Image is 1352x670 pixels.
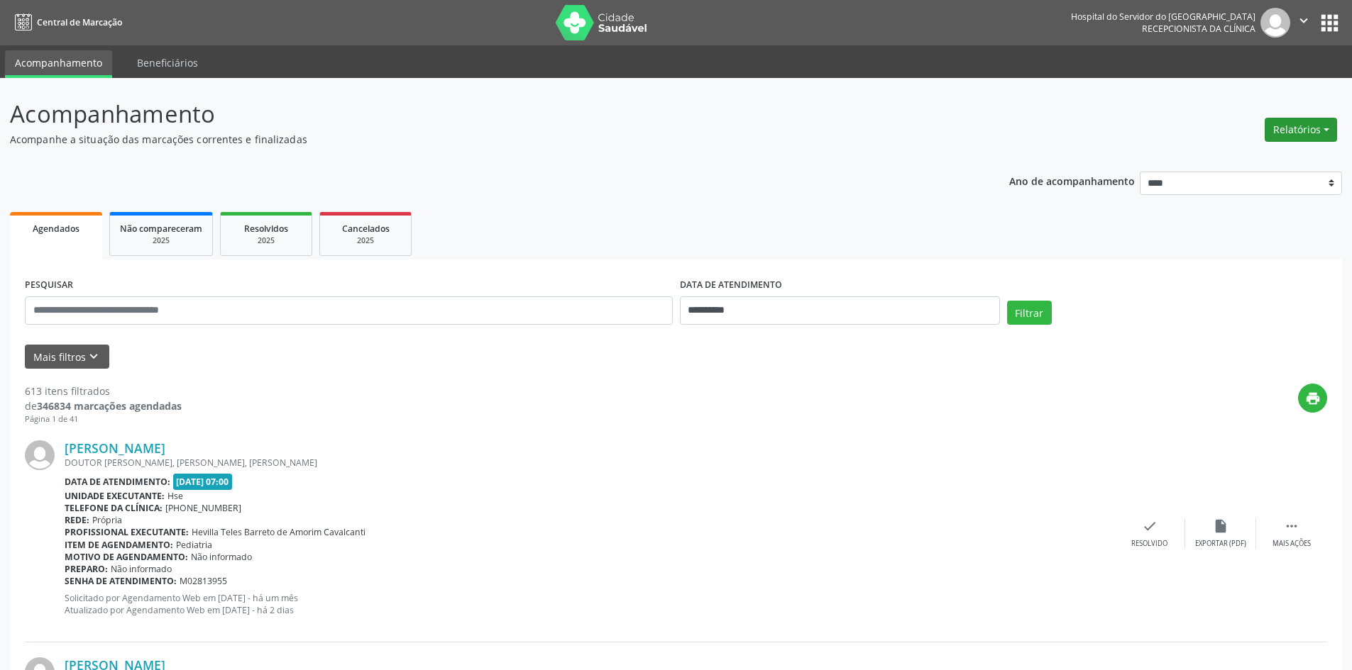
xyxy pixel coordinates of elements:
span: M02813955 [180,575,227,587]
b: Profissional executante: [65,526,189,538]
b: Motivo de agendamento: [65,551,188,563]
i: check [1142,518,1158,534]
p: Solicitado por Agendamento Web em [DATE] - há um mês Atualizado por Agendamento Web em [DATE] - h... [65,592,1114,616]
div: DOUTOR [PERSON_NAME], [PERSON_NAME], [PERSON_NAME] [65,457,1114,469]
span: Recepcionista da clínica [1142,23,1255,35]
button: Mais filtroskeyboard_arrow_down [25,345,109,369]
b: Telefone da clínica: [65,502,163,514]
i: insert_drive_file [1213,518,1229,534]
div: Mais ações [1273,539,1311,549]
span: [DATE] 07:00 [173,474,233,490]
span: Própria [92,514,122,526]
span: Hevilla Teles Barreto de Amorim Cavalcanti [192,526,366,538]
b: Item de agendamento: [65,539,173,551]
b: Preparo: [65,563,108,575]
a: Beneficiários [127,50,208,75]
img: img [1260,8,1290,38]
span: [PHONE_NUMBER] [165,502,241,514]
span: Cancelados [342,223,390,235]
div: 2025 [330,235,401,246]
div: 2025 [231,235,302,246]
div: Exportar (PDF) [1195,539,1246,549]
button: Filtrar [1007,301,1052,325]
div: 613 itens filtrados [25,384,182,398]
strong: 346834 marcações agendadas [37,399,182,413]
b: Unidade executante: [65,490,165,502]
p: Ano de acompanhamento [1009,172,1135,189]
div: de [25,398,182,413]
div: Hospital do Servidor do [GEOGRAPHIC_DATA] [1071,11,1255,23]
button: print [1298,384,1327,413]
i: print [1305,391,1321,406]
div: Página 1 de 41 [25,413,182,425]
div: Resolvido [1131,539,1167,549]
b: Senha de atendimento: [65,575,177,587]
label: PESQUISAR [25,274,73,296]
b: Data de atendimento: [65,476,170,488]
a: [PERSON_NAME] [65,440,165,456]
label: DATA DE ATENDIMENTO [680,274,782,296]
span: Não informado [111,563,172,575]
span: Agendados [33,223,79,235]
button: Relatórios [1265,118,1337,142]
a: Acompanhamento [5,50,112,78]
a: Central de Marcação [10,11,122,34]
button: apps [1317,11,1342,35]
b: Rede: [65,514,89,526]
i:  [1284,518,1299,534]
button:  [1290,8,1317,38]
span: Central de Marcação [37,16,122,28]
span: Hse [167,490,183,502]
p: Acompanhe a situação das marcações correntes e finalizadas [10,132,942,147]
i:  [1296,13,1312,28]
span: Pediatria [176,539,212,551]
img: img [25,440,55,470]
i: keyboard_arrow_down [86,349,101,364]
p: Acompanhamento [10,96,942,132]
div: 2025 [120,235,202,246]
span: Resolvidos [244,223,288,235]
span: Não compareceram [120,223,202,235]
span: Não informado [191,551,252,563]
